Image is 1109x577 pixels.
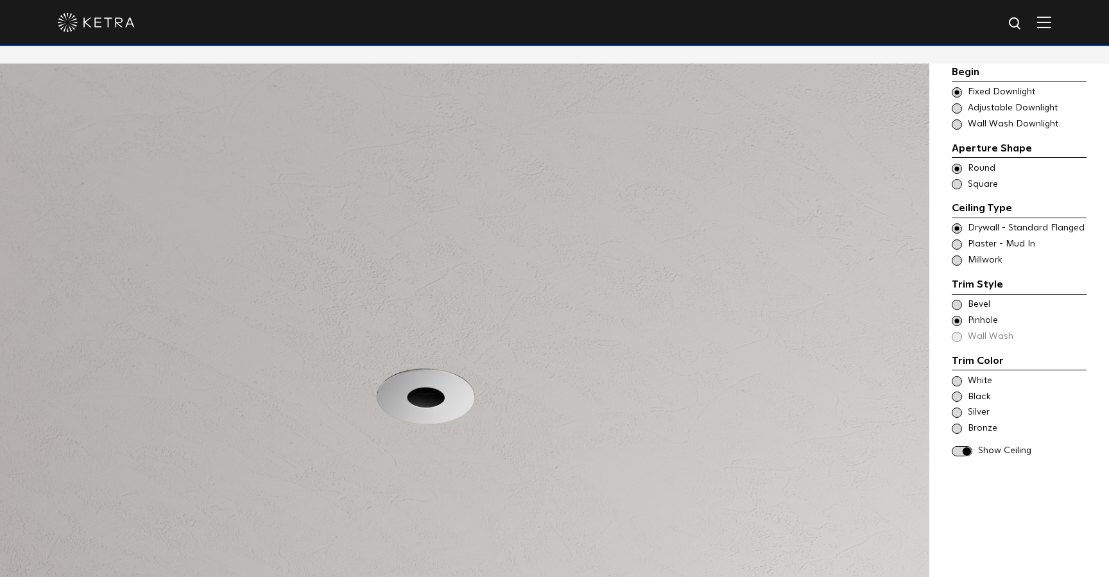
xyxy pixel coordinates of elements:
span: Millwork [968,254,1085,267]
span: Bevel [968,298,1085,311]
div: Begin [952,64,1087,82]
span: Fixed Downlight [968,86,1085,99]
div: Ceiling Type [952,200,1087,218]
span: Plaster - Mud In [968,238,1085,251]
span: Bronze [968,422,1085,435]
span: Round [968,162,1085,175]
img: search icon [1008,16,1024,32]
img: Hamburger%20Nav.svg [1037,16,1051,28]
span: Adjustable Downlight [968,102,1085,115]
span: Silver [968,406,1085,419]
span: Show Ceiling [978,445,1087,458]
span: Square [968,178,1085,191]
span: White [968,375,1085,388]
span: Black [968,391,1085,404]
div: Trim Style [952,277,1087,295]
img: ketra-logo-2019-white [58,13,135,32]
span: Drywall - Standard Flanged [968,222,1085,235]
span: Wall Wash Downlight [968,118,1085,131]
span: Pinhole [968,314,1085,327]
div: Trim Color [952,353,1087,371]
div: Aperture Shape [952,141,1087,159]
